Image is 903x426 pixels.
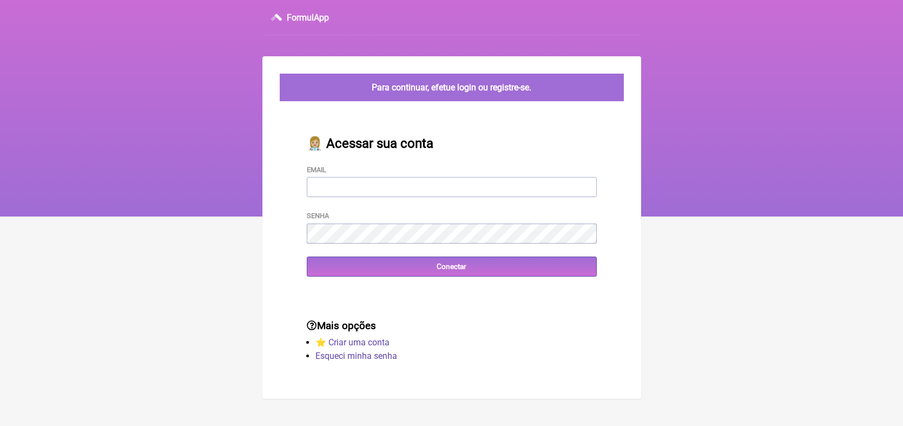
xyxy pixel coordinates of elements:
[307,136,597,151] h2: 👩🏼‍⚕️ Acessar sua conta
[315,337,390,348] a: ⭐️ Criar uma conta
[287,12,329,23] h3: FormulApp
[315,351,397,361] a: Esqueci minha senha
[280,74,624,101] div: Para continuar, efetue login ou registre-se.
[307,257,597,277] input: Conectar
[307,212,329,220] label: Senha
[307,166,326,174] label: Email
[307,320,597,332] h3: Mais opções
